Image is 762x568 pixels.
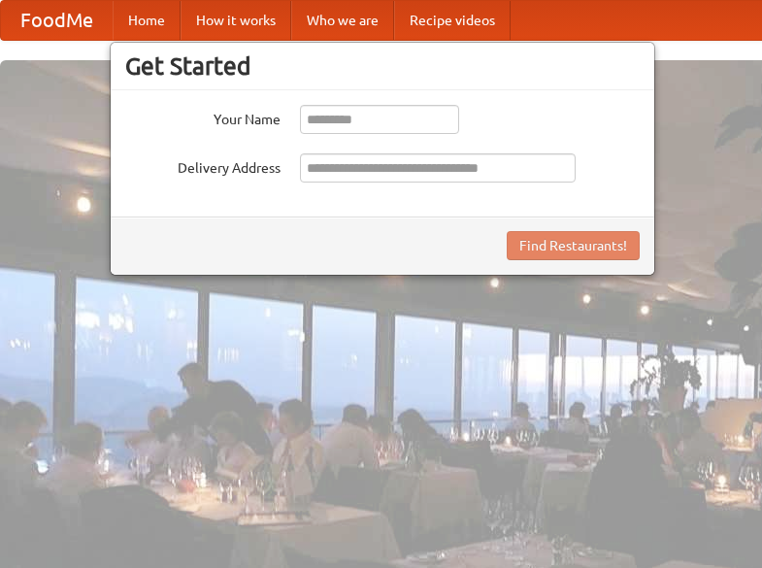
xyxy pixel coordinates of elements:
[507,231,640,260] button: Find Restaurants!
[181,1,291,40] a: How it works
[394,1,511,40] a: Recipe videos
[1,1,113,40] a: FoodMe
[125,153,281,178] label: Delivery Address
[291,1,394,40] a: Who we are
[125,105,281,129] label: Your Name
[113,1,181,40] a: Home
[125,51,640,81] h3: Get Started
